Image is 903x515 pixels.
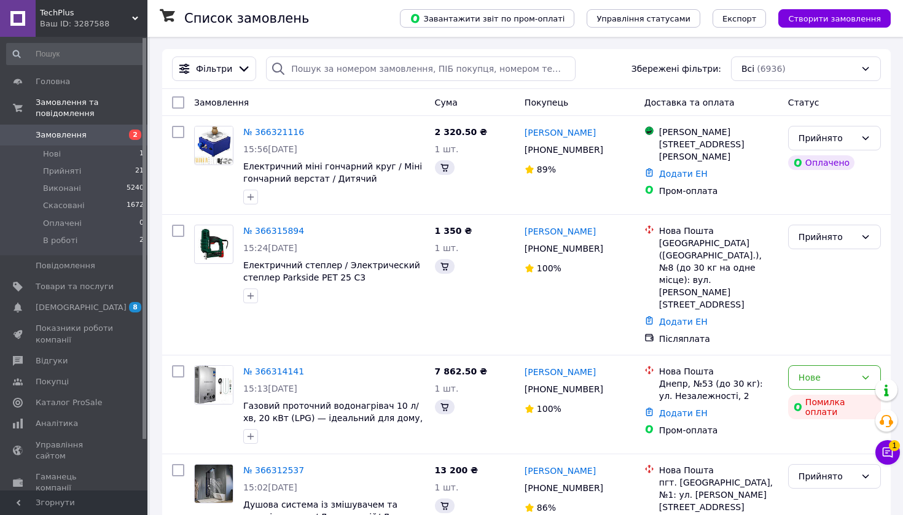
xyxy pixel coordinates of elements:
div: Прийнято [799,131,856,145]
span: Cума [435,98,458,107]
span: Показники роботи компанії [36,323,114,345]
a: Фото товару [194,225,233,264]
button: Завантажити звіт по пром-оплаті [400,9,574,28]
span: Відгуки [36,355,68,366]
span: 5240 [127,183,144,194]
span: 2 [139,235,144,246]
div: Післяплата [659,333,778,345]
div: Помилка оплати [788,395,881,419]
span: 21 [135,166,144,177]
span: Доставка та оплата [644,98,735,107]
a: Фото товару [194,365,233,405]
a: Додати ЕН [659,169,708,179]
span: 15:02[DATE] [243,482,297,492]
input: Пошук [6,43,145,65]
input: Пошук за номером замовлення, ПІБ покупця, номером телефону, Email, номером накладної [266,56,576,81]
span: 7 862.50 ₴ [435,366,488,376]
div: Пром-оплата [659,185,778,197]
button: Чат з покупцем1 [875,440,900,465]
span: Аналітика [36,418,78,429]
a: [PERSON_NAME] [525,126,596,139]
span: Товари та послуги [36,281,114,292]
span: 1 [139,149,144,160]
h1: Список замовлень [184,11,309,26]
span: 86% [537,503,556,513]
span: 2 320.50 ₴ [435,127,488,137]
button: Створити замовлення [778,9,891,28]
span: Повідомлення [36,260,95,271]
span: (6936) [757,64,786,74]
span: 1672 [127,200,144,211]
span: Головна [36,76,70,87]
span: Скасовані [43,200,85,211]
img: Фото товару [195,366,233,404]
div: Прийнято [799,470,856,483]
span: 1 350 ₴ [435,226,472,236]
span: [PHONE_NUMBER] [525,145,603,155]
span: Каталог ProSale [36,397,102,408]
span: 15:13[DATE] [243,384,297,393]
a: № 366312537 [243,465,304,475]
a: Електричний міні гончарний круг / Міні гончарний верстат / Дитячий гончарний круг Kotsy [243,161,422,196]
img: Фото товару [195,228,233,260]
a: Створити замовлення [766,13,891,23]
div: [PERSON_NAME] [659,126,778,138]
img: Фото товару [195,465,233,503]
div: Ваш ID: 3287588 [40,18,147,29]
div: Оплачено [788,155,854,170]
span: Замовлення та повідомлення [36,97,147,119]
span: Замовлення [194,98,249,107]
span: Статус [788,98,819,107]
span: 100% [537,263,561,273]
div: [GEOGRAPHIC_DATA] ([GEOGRAPHIC_DATA].), №8 (до 30 кг на одне місце): вул. [PERSON_NAME][STREET_AD... [659,237,778,311]
a: Електричний степлер / Электрический степлер Parkside PET 25 C3 [243,260,420,282]
a: [PERSON_NAME] [525,225,596,238]
a: Газовий проточний водонагрівач 10 л/хв, 20 кВт (LPG) — ідеальний для дому, дачі чи кемпера [243,401,423,435]
a: Додати ЕН [659,317,708,327]
span: 1 шт. [435,144,459,154]
span: Нові [43,149,61,160]
div: Нове [799,371,856,384]
div: Днепр, №53 (до 30 кг): ул. Незалежності, 2 [659,378,778,402]
span: [PHONE_NUMBER] [525,384,603,394]
span: 1 шт. [435,243,459,253]
div: [STREET_ADDRESS][PERSON_NAME] [659,138,778,163]
a: Фото товару [194,126,233,165]
div: пгт. [GEOGRAPHIC_DATA], №1: ул. [PERSON_NAME][STREET_ADDRESS] [659,476,778,513]
span: [PHONE_NUMBER] [525,483,603,493]
span: 13 200 ₴ [435,465,479,475]
div: Нова Пошта [659,365,778,378]
span: [PHONE_NUMBER] [525,244,603,254]
span: 89% [537,165,556,174]
span: Оплачені [43,218,82,229]
a: № 366321116 [243,127,304,137]
span: Створити замовлення [788,14,881,23]
span: 2 [129,130,141,140]
span: 1 шт. [435,384,459,393]
span: Всі [741,63,754,75]
button: Управління статусами [587,9,700,28]
a: [PERSON_NAME] [525,465,596,477]
span: 100% [537,404,561,414]
span: Експорт [722,14,757,23]
span: Фільтри [196,63,232,75]
span: 1 шт. [435,482,459,492]
span: Покупець [525,98,568,107]
span: [DEMOGRAPHIC_DATA] [36,302,127,313]
a: № 366315894 [243,226,304,236]
span: Замовлення [36,130,87,141]
span: Управління сайтом [36,439,114,462]
span: Покупці [36,376,69,387]
a: Фото товару [194,464,233,503]
span: Управління статусами [596,14,690,23]
span: 1 [889,440,900,451]
span: Прийняті [43,166,81,177]
a: № 366314141 [243,366,304,376]
span: 15:56[DATE] [243,144,297,154]
div: Нова Пошта [659,225,778,237]
span: Гаманець компанії [36,471,114,494]
span: TechPlus [40,7,132,18]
